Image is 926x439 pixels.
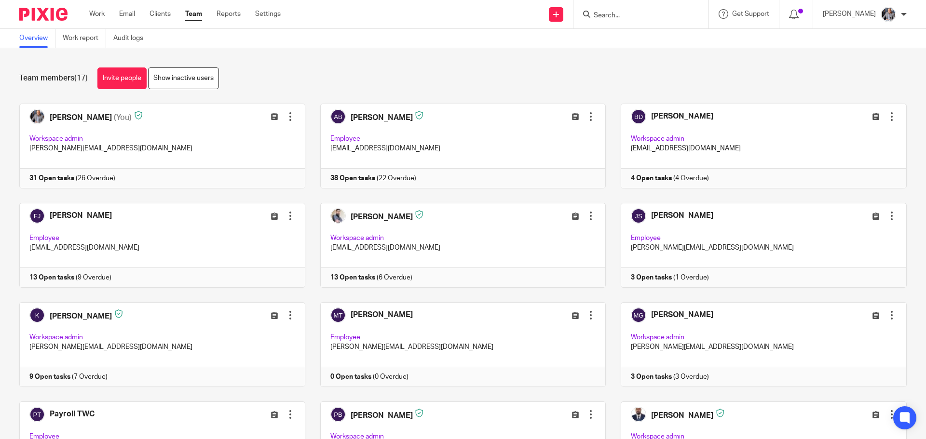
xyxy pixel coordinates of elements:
span: (17) [74,74,88,82]
p: [PERSON_NAME] [823,9,876,19]
a: Overview [19,29,55,48]
a: Audit logs [113,29,150,48]
input: Search [593,12,680,20]
a: Settings [255,9,281,19]
a: Work report [63,29,106,48]
a: Email [119,9,135,19]
a: Reports [217,9,241,19]
span: Get Support [732,11,769,17]
a: Work [89,9,105,19]
a: Show inactive users [148,67,219,89]
h1: Team members [19,73,88,83]
img: -%20%20-%20studio@ingrained.co.uk%20for%20%20-20220223%20at%20101413%20-%201W1A2026.jpg [881,7,896,22]
a: Invite people [97,67,147,89]
img: Pixie [19,8,68,21]
a: Team [185,9,202,19]
a: Clients [150,9,171,19]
